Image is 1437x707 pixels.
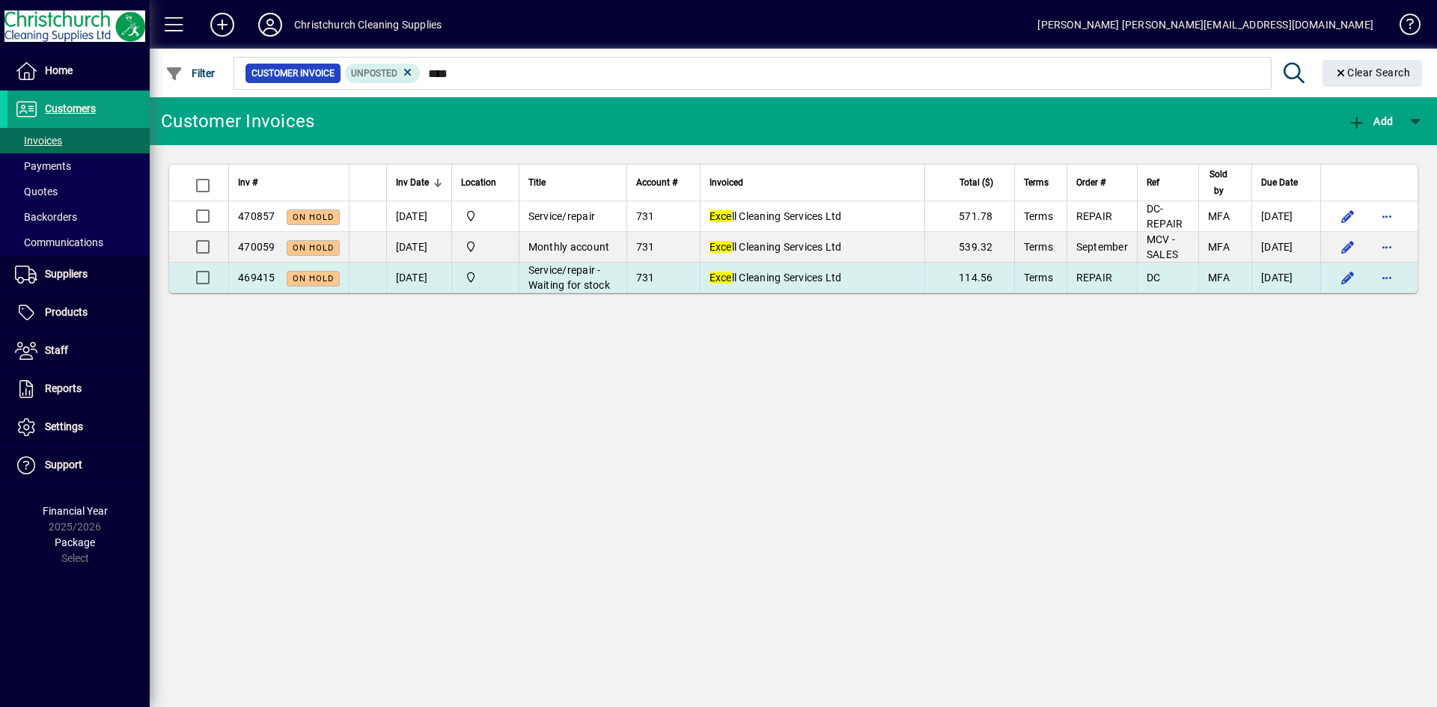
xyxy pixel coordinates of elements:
td: [DATE] [386,263,451,293]
a: Payments [7,153,150,179]
button: Add [198,11,246,38]
button: Edit [1336,204,1360,228]
span: ll Cleaning Services Ltd [710,241,842,253]
span: Monthly account [528,241,610,253]
div: Ref [1147,174,1189,191]
span: Customers [45,102,96,114]
span: Christchurch Cleaning Supplies Ltd [461,239,510,255]
span: Payments [15,160,71,172]
a: Invoices [7,128,150,153]
span: Inv Date [396,174,429,191]
button: Edit [1336,266,1360,290]
div: Account # [636,174,691,191]
em: Exce [710,272,732,284]
span: Invoiced [710,174,743,191]
span: Package [55,536,95,548]
span: Add [1348,115,1393,127]
span: September [1076,241,1128,253]
span: Terms [1024,272,1053,284]
div: Order # [1076,174,1128,191]
span: Terms [1024,210,1053,222]
span: Suppliers [45,268,88,280]
span: MFA [1208,272,1230,284]
span: Quotes [15,186,58,198]
span: Invoices [15,135,62,147]
span: Service/repair - Waiting for stock [528,264,610,291]
span: Unposted [351,68,397,79]
span: 470857 [238,210,275,222]
span: Christchurch Cleaning Supplies Ltd [461,208,510,224]
span: Account # [636,174,677,191]
span: 470059 [238,241,275,253]
td: [DATE] [1251,201,1320,232]
span: Products [45,306,88,318]
button: Add [1344,108,1397,135]
span: Support [45,459,82,471]
a: Suppliers [7,256,150,293]
span: DC [1147,272,1161,284]
div: Inv # [238,174,340,191]
span: Communications [15,236,103,248]
span: ll Cleaning Services Ltd [710,272,842,284]
span: MCV - SALES [1147,233,1178,260]
div: Customer Invoices [161,109,314,133]
span: Staff [45,344,68,356]
a: Backorders [7,204,150,230]
div: Location [461,174,510,191]
span: Clear Search [1334,67,1411,79]
span: Home [45,64,73,76]
span: Settings [45,420,83,432]
div: Total ($) [934,174,1007,191]
a: Reports [7,370,150,408]
span: MFA [1208,241,1230,253]
td: [DATE] [1251,263,1320,293]
span: 469415 [238,272,275,284]
button: Profile [246,11,294,38]
div: Due Date [1261,174,1311,191]
a: Products [7,294,150,331]
span: Terms [1024,174,1049,191]
span: Christchurch Cleaning Supplies Ltd [461,269,510,286]
span: On hold [293,274,334,284]
span: 731 [636,272,655,284]
span: MFA [1208,210,1230,222]
div: [PERSON_NAME] [PERSON_NAME][EMAIL_ADDRESS][DOMAIN_NAME] [1037,13,1373,37]
button: More options [1375,235,1399,259]
span: Financial Year [43,505,108,517]
a: Support [7,447,150,484]
span: Ref [1147,174,1159,191]
span: 731 [636,210,655,222]
span: On hold [293,243,334,253]
span: Order # [1076,174,1105,191]
span: ll Cleaning Services Ltd [710,210,842,222]
button: More options [1375,204,1399,228]
span: REPAIR [1076,210,1113,222]
span: Sold by [1208,166,1229,199]
span: DC-REPAIR [1147,203,1183,230]
span: Filter [165,67,216,79]
em: Exce [710,241,732,253]
span: Inv # [238,174,257,191]
td: [DATE] [386,232,451,263]
span: 731 [636,241,655,253]
span: Customer Invoice [251,66,335,81]
button: Edit [1336,235,1360,259]
span: REPAIR [1076,272,1113,284]
button: Clear [1322,60,1423,87]
td: 114.56 [924,263,1014,293]
span: Service/repair [528,210,596,222]
mat-chip: Customer Invoice Status: Unposted [345,64,421,83]
button: More options [1375,266,1399,290]
div: Inv Date [396,174,442,191]
div: Christchurch Cleaning Supplies [294,13,442,37]
em: Exce [710,210,732,222]
div: Title [528,174,617,191]
span: Due Date [1261,174,1298,191]
a: Home [7,52,150,90]
td: [DATE] [386,201,451,232]
a: Quotes [7,179,150,204]
span: On hold [293,212,334,222]
a: Knowledge Base [1388,3,1418,52]
span: Reports [45,382,82,394]
td: 571.78 [924,201,1014,232]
